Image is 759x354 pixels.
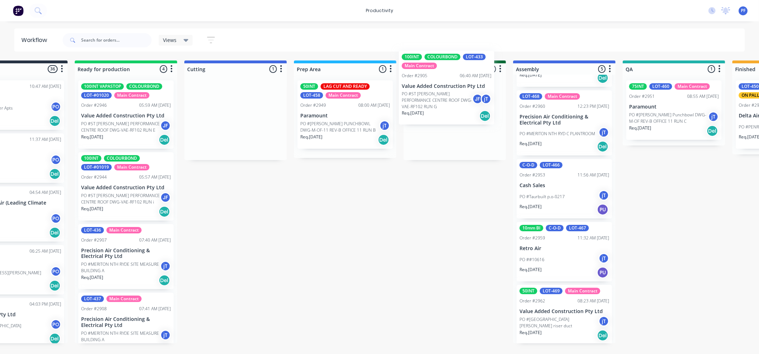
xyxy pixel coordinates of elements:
span: Views [163,36,176,44]
div: productivity [362,5,397,16]
span: PF [741,7,745,14]
img: Factory [13,5,23,16]
input: Search for orders... [81,33,152,47]
div: Workflow [21,36,51,44]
